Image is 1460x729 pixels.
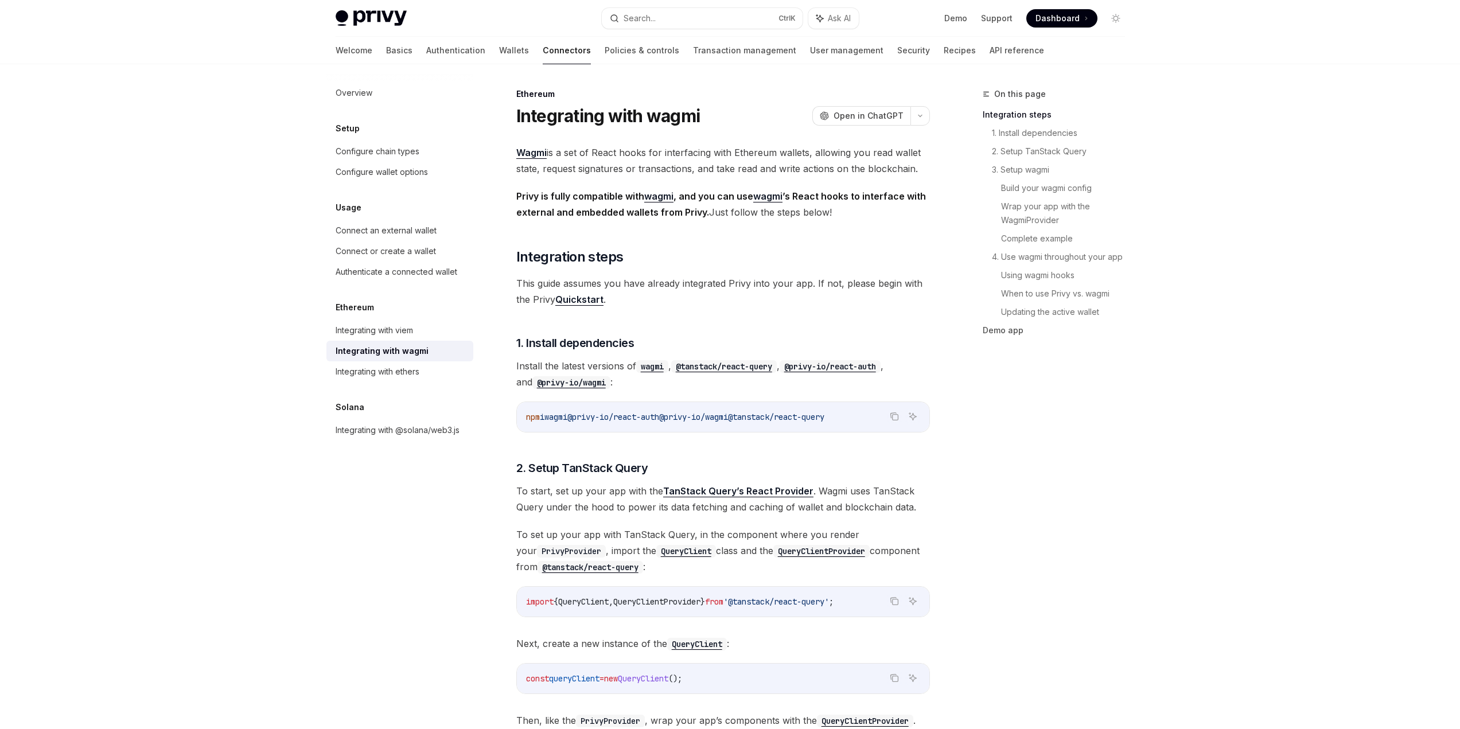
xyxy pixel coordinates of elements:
[576,715,645,727] code: PrivyProvider
[753,190,782,202] a: wagmi
[671,360,777,373] code: @tanstack/react-query
[532,376,610,389] code: @privy-io/wagmi
[667,638,727,649] a: QueryClient
[516,188,930,220] span: Just follow the steps below!
[336,323,413,337] div: Integrating with viem
[516,147,547,159] a: Wagmi
[326,341,473,361] a: Integrating with wagmi
[994,87,1046,101] span: On this page
[897,37,930,64] a: Security
[336,145,419,158] div: Configure chain types
[1001,179,1134,197] a: Build your wagmi config
[499,37,529,64] a: Wallets
[336,201,361,215] h5: Usage
[516,106,700,126] h1: Integrating with wagmi
[983,106,1134,124] a: Integration steps
[810,37,883,64] a: User management
[516,636,930,652] span: Next, create a new instance of the :
[543,37,591,64] a: Connectors
[526,597,554,607] span: import
[326,162,473,182] a: Configure wallet options
[780,360,881,372] a: @privy-io/react-auth
[558,597,609,607] span: QueryClient
[644,190,673,202] a: wagmi
[516,335,634,351] span: 1. Install dependencies
[1107,9,1125,28] button: Toggle dark mode
[618,673,668,684] span: QueryClient
[992,248,1134,266] a: 4. Use wagmi throughout your app
[540,412,544,422] span: i
[656,545,716,558] code: QueryClient
[700,597,705,607] span: }
[887,409,902,424] button: Copy the contents from the code block
[636,360,668,372] a: wagmi
[336,301,374,314] h5: Ethereum
[538,561,643,574] code: @tanstack/react-query
[944,13,967,24] a: Demo
[602,8,803,29] button: Search...CtrlK
[336,265,457,279] div: Authenticate a connected wallet
[516,88,930,100] div: Ethereum
[326,83,473,103] a: Overview
[905,670,920,685] button: Ask AI
[780,360,881,373] code: @privy-io/react-auth
[336,423,460,437] div: Integrating with @solana/web3.js
[555,294,604,306] a: Quickstart
[544,412,567,422] span: wagmi
[516,248,624,266] span: Integration steps
[817,715,913,727] code: QueryClientProvider
[516,460,648,476] span: 2. Setup TanStack Query
[604,673,618,684] span: new
[992,142,1134,161] a: 2. Setup TanStack Query
[817,715,913,726] a: QueryClientProvider
[336,224,437,237] div: Connect an external wallet
[336,37,372,64] a: Welcome
[808,8,859,29] button: Ask AI
[516,275,930,307] span: This guide assumes you have already integrated Privy into your app. If not, please begin with the...
[538,561,643,572] a: @tanstack/react-query
[549,673,599,684] span: queryClient
[773,545,870,558] code: QueryClientProvider
[516,145,930,177] span: is a set of React hooks for interfacing with Ethereum wallets, allowing you read wallet state, re...
[326,320,473,341] a: Integrating with viem
[1001,284,1134,303] a: When to use Privy vs. wagmi
[516,358,930,390] span: Install the latest versions of , , , and :
[992,161,1134,179] a: 3. Setup wagmi
[1026,9,1097,28] a: Dashboard
[728,412,824,422] span: @tanstack/react-query
[905,594,920,609] button: Ask AI
[656,545,716,556] a: QueryClient
[532,376,610,388] a: @privy-io/wagmi
[828,13,851,24] span: Ask AI
[336,86,372,100] div: Overview
[992,124,1134,142] a: 1. Install dependencies
[636,360,668,373] code: wagmi
[887,594,902,609] button: Copy the contents from the code block
[609,597,613,607] span: ,
[990,37,1044,64] a: API reference
[336,344,429,358] div: Integrating with wagmi
[516,483,930,515] span: To start, set up your app with the . Wagmi uses TanStack Query under the hood to power its data f...
[812,106,910,126] button: Open in ChatGPT
[326,361,473,382] a: Integrating with ethers
[336,165,428,179] div: Configure wallet options
[1001,303,1134,321] a: Updating the active wallet
[778,14,796,23] span: Ctrl K
[326,141,473,162] a: Configure chain types
[671,360,777,372] a: @tanstack/react-query
[537,545,606,558] code: PrivyProvider
[336,122,360,135] h5: Setup
[516,527,930,575] span: To set up your app with TanStack Query, in the component where you render your , import the class...
[668,673,682,684] span: ();
[905,409,920,424] button: Ask AI
[659,412,728,422] span: @privy-io/wagmi
[336,10,407,26] img: light logo
[944,37,976,64] a: Recipes
[599,673,604,684] span: =
[667,638,727,650] code: QueryClient
[773,545,870,556] a: QueryClientProvider
[1001,266,1134,284] a: Using wagmi hooks
[723,597,829,607] span: '@tanstack/react-query'
[834,110,904,122] span: Open in ChatGPT
[326,420,473,440] a: Integrating with @solana/web3.js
